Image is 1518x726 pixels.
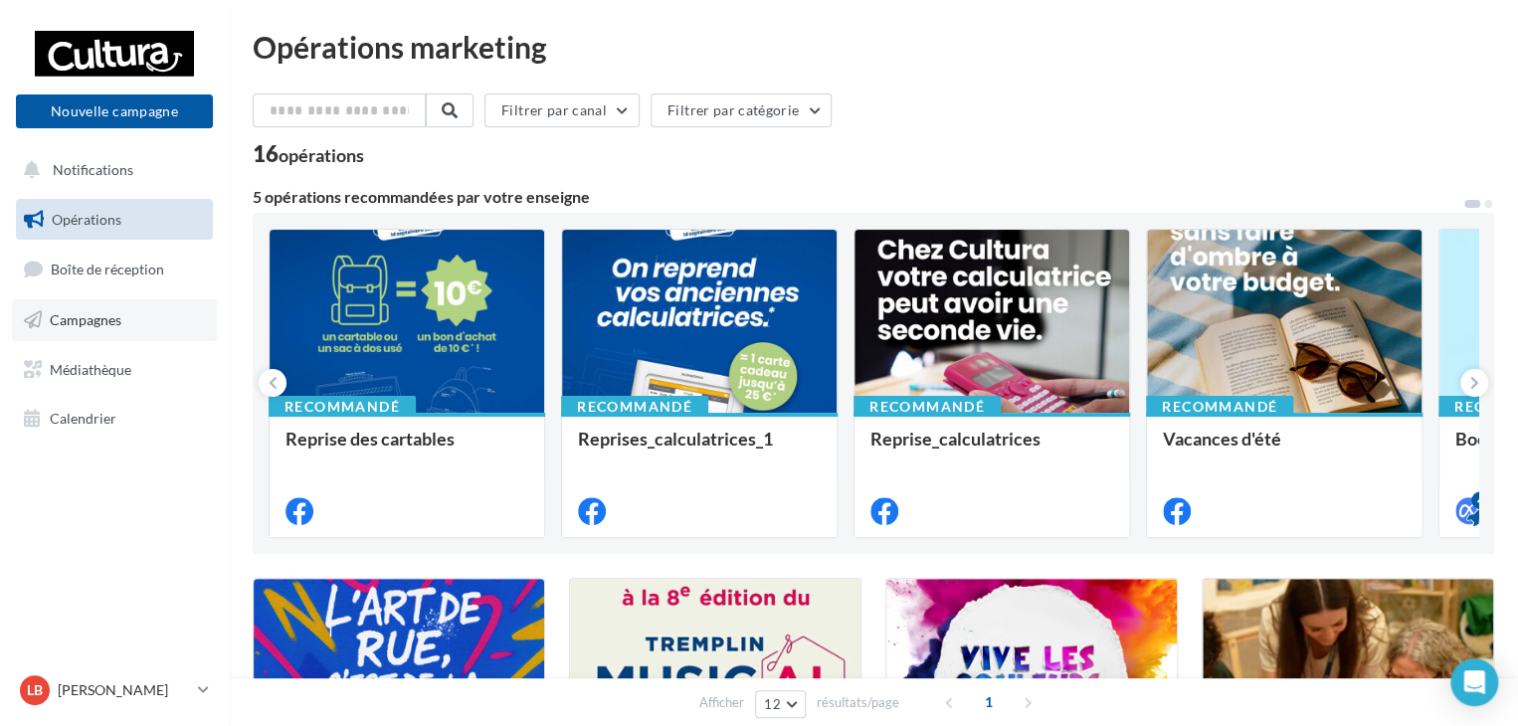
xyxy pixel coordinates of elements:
[764,696,781,712] span: 12
[1471,491,1489,509] div: 4
[50,410,116,427] span: Calendrier
[817,693,899,712] span: résultats/page
[285,429,528,468] div: Reprise des cartables
[12,349,217,391] a: Médiathèque
[12,149,209,191] button: Notifications
[561,396,708,418] div: Recommandé
[578,429,821,468] div: Reprises_calculatrices_1
[27,680,43,700] span: LB
[253,143,364,165] div: 16
[699,693,744,712] span: Afficher
[1450,658,1498,706] div: Open Intercom Messenger
[870,429,1113,468] div: Reprise_calculatrices
[58,680,190,700] p: [PERSON_NAME]
[1146,396,1293,418] div: Recommandé
[12,299,217,341] a: Campagnes
[253,32,1494,62] div: Opérations marketing
[51,261,164,277] span: Boîte de réception
[52,211,121,228] span: Opérations
[484,93,640,127] button: Filtrer par canal
[279,146,364,164] div: opérations
[651,93,832,127] button: Filtrer par catégorie
[854,396,1001,418] div: Recommandé
[269,396,416,418] div: Recommandé
[12,398,217,440] a: Calendrier
[973,686,1005,718] span: 1
[12,199,217,241] a: Opérations
[50,360,131,377] span: Médiathèque
[1163,429,1406,468] div: Vacances d'été
[50,311,121,328] span: Campagnes
[253,189,1462,205] div: 5 opérations recommandées par votre enseigne
[755,690,806,718] button: 12
[16,94,213,128] button: Nouvelle campagne
[53,161,133,178] span: Notifications
[12,248,217,290] a: Boîte de réception
[16,671,213,709] a: LB [PERSON_NAME]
